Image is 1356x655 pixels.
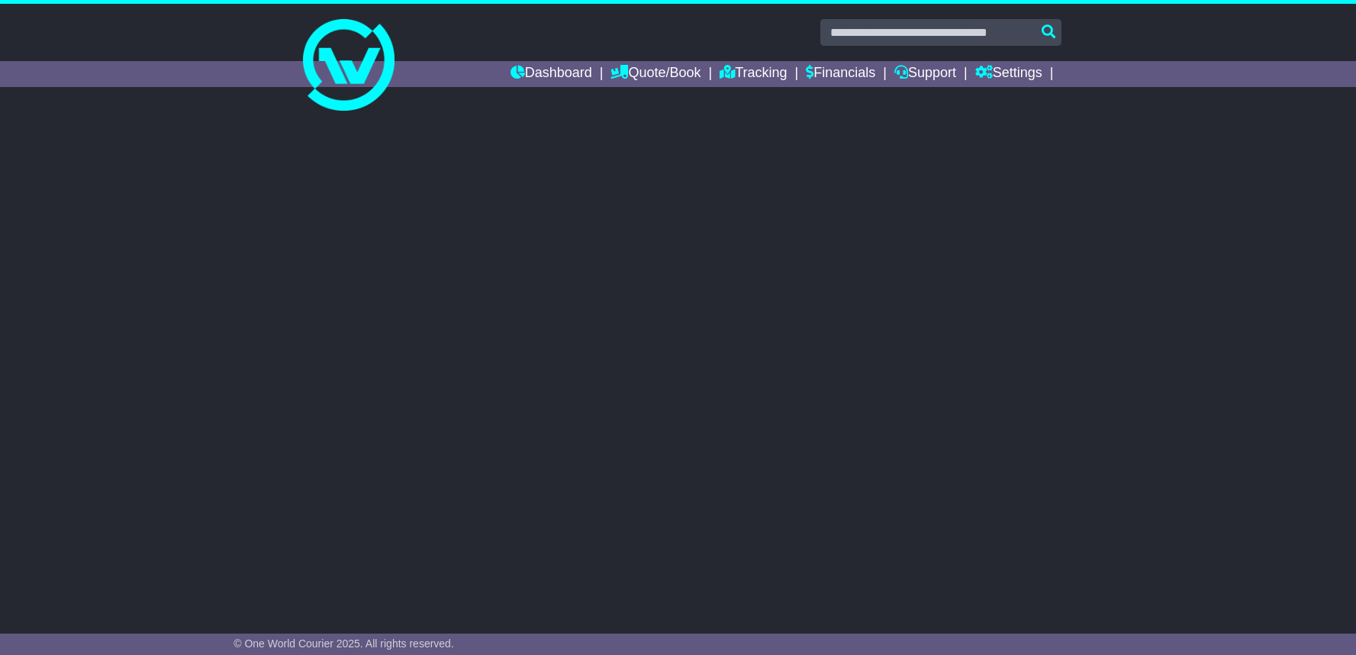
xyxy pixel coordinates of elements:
[894,61,956,87] a: Support
[975,61,1042,87] a: Settings
[720,61,787,87] a: Tracking
[610,61,701,87] a: Quote/Book
[511,61,592,87] a: Dashboard
[234,637,454,650] span: © One World Courier 2025. All rights reserved.
[806,61,875,87] a: Financials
